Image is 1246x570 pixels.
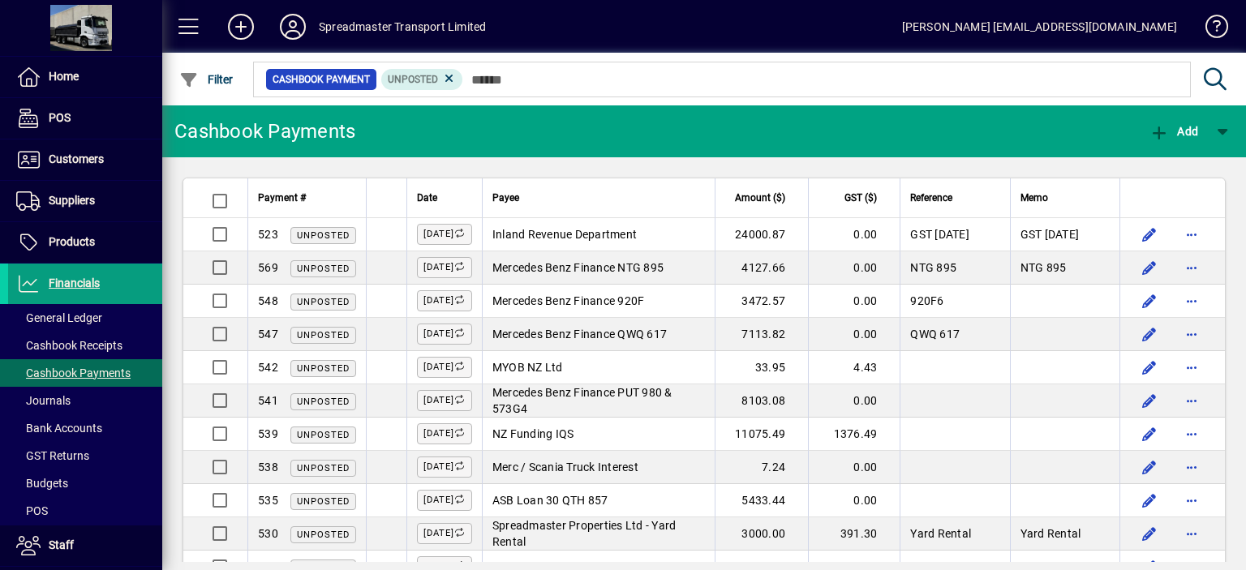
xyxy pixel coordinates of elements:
[1136,288,1162,314] button: Edit
[8,98,162,139] a: POS
[910,189,952,207] span: Reference
[297,330,350,341] span: Unposted
[297,463,350,474] span: Unposted
[49,152,104,165] span: Customers
[715,484,809,517] td: 5433.44
[175,65,238,94] button: Filter
[492,228,637,241] span: Inland Revenue Department
[715,285,809,318] td: 3472.57
[417,490,472,511] label: [DATE]
[258,294,278,307] span: 548
[910,261,956,274] span: NTG 895
[417,290,472,311] label: [DATE]
[417,324,472,345] label: [DATE]
[492,461,638,474] span: Merc / Scania Truck Interest
[174,118,355,144] div: Cashbook Payments
[258,494,278,507] span: 535
[8,304,162,332] a: General Ledger
[8,525,162,566] a: Staff
[49,538,74,551] span: Staff
[492,427,574,440] span: NZ Funding IQS
[808,517,900,551] td: 391.30
[8,442,162,469] a: GST Returns
[297,396,350,407] span: Unposted
[1179,354,1205,380] button: More options
[381,69,463,90] mat-chip: Transaction status: Unposted
[808,285,900,318] td: 0.00
[319,14,486,40] div: Spreadmaster Transport Limited
[910,294,943,307] span: 920F6
[8,387,162,414] a: Journals
[1179,388,1205,414] button: More options
[16,311,102,324] span: General Ledger
[8,332,162,359] a: Cashbook Receipts
[417,357,472,378] label: [DATE]
[8,497,162,525] a: POS
[1136,454,1162,480] button: Edit
[417,456,472,478] label: [DATE]
[267,12,319,41] button: Profile
[258,328,278,341] span: 547
[715,451,809,484] td: 7.24
[808,451,900,484] td: 0.00
[735,189,785,207] span: Amount ($)
[297,529,350,540] span: Unposted
[492,189,519,207] span: Payee
[8,414,162,442] a: Bank Accounts
[910,228,969,241] span: GST [DATE]
[417,224,472,245] label: [DATE]
[715,251,809,285] td: 4127.66
[910,189,999,207] div: Reference
[8,359,162,387] a: Cashbook Payments
[1145,117,1202,146] button: Add
[1193,3,1226,56] a: Knowledge Base
[258,461,278,474] span: 538
[808,384,900,418] td: 0.00
[1136,421,1162,447] button: Edit
[417,189,472,207] div: Date
[8,181,162,221] a: Suppliers
[49,235,95,248] span: Products
[1136,255,1162,281] button: Edit
[16,339,122,352] span: Cashbook Receipts
[492,386,672,415] span: Mercedes Benz Finance PUT 980 & 573G4
[1179,255,1205,281] button: More options
[808,318,900,351] td: 0.00
[417,257,472,278] label: [DATE]
[417,390,472,411] label: [DATE]
[808,351,900,384] td: 4.43
[910,328,960,341] span: QWQ 617
[297,496,350,507] span: Unposted
[1136,221,1162,247] button: Edit
[808,251,900,285] td: 0.00
[1179,454,1205,480] button: More options
[715,517,809,551] td: 3000.00
[492,519,677,548] span: Spreadmaster Properties Ltd - Yard Rental
[715,418,809,451] td: 11075.49
[910,527,971,540] span: Yard Rental
[258,394,278,407] span: 541
[258,189,306,207] span: Payment #
[297,430,350,440] span: Unposted
[844,189,877,207] span: GST ($)
[258,427,278,440] span: 539
[1020,228,1080,241] span: GST [DATE]
[1020,189,1048,207] span: Memo
[258,361,278,374] span: 542
[492,328,667,341] span: Mercedes Benz Finance QWQ 617
[49,276,100,289] span: Financials
[818,189,892,207] div: GST ($)
[1179,321,1205,347] button: More options
[808,218,900,251] td: 0.00
[715,351,809,384] td: 33.95
[49,194,95,207] span: Suppliers
[179,73,234,86] span: Filter
[902,14,1177,40] div: [PERSON_NAME] [EMAIL_ADDRESS][DOMAIN_NAME]
[215,12,267,41] button: Add
[1179,288,1205,314] button: More options
[808,484,900,517] td: 0.00
[388,74,438,85] span: Unposted
[715,384,809,418] td: 8103.08
[808,418,900,451] td: 1376.49
[16,422,102,435] span: Bank Accounts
